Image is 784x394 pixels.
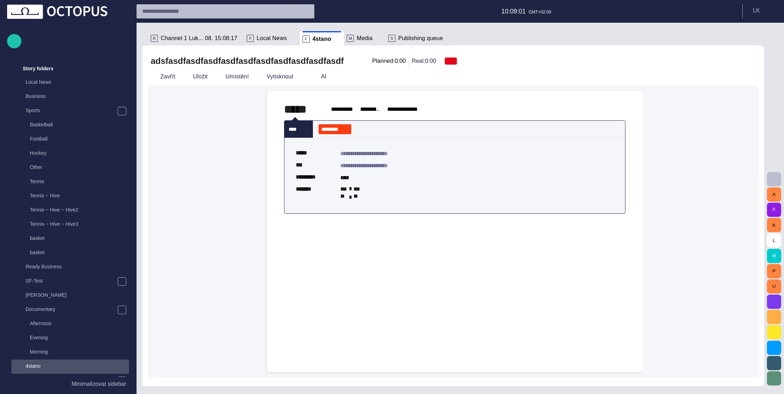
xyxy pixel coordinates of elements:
[747,4,780,17] button: LK
[385,31,456,45] div: SPublishing queue
[398,35,443,42] span: Publishing queue
[347,35,354,42] p: M
[71,380,126,388] p: Minimalizovat sidebar
[16,317,129,331] div: Afternoon
[767,233,781,247] button: L
[26,362,129,370] p: 4stano
[30,178,129,185] p: Tennis
[16,345,129,360] div: Morning
[16,175,129,189] div: Tennis
[30,192,129,199] p: Tennis ~ Hive
[16,147,129,161] div: Hockey
[213,70,251,83] button: Umístění
[7,5,107,19] img: Octopus News Room
[26,306,117,313] p: Documentary
[16,232,129,246] div: basket
[11,289,129,303] div: [PERSON_NAME]
[753,6,760,15] p: L K
[767,203,781,217] button: F
[344,31,385,45] div: MMedia
[30,149,129,157] p: Hockey
[26,78,129,86] p: Local News
[30,206,129,213] p: Tennis ~ Hive ~ Hive2
[16,331,129,345] div: Evening
[247,35,254,42] p: F
[30,334,129,341] p: Evening
[16,189,129,203] div: Tennis ~ Hive
[11,104,129,260] div: SportsBasketballFootballHockeyOtherTennisTennis ~ HiveTennis ~ Hive ~ Hive2Tennis ~ Hive ~ Hive3b...
[767,279,781,294] button: U
[767,249,781,263] button: M
[309,70,329,83] button: AI
[11,303,129,360] div: DocumentaryAfternoonEveningMorning
[11,360,129,374] div: 4stano
[412,57,436,65] p: Real: 0:00
[151,35,158,42] p: R
[16,132,129,147] div: Football
[151,55,344,67] h2: adsfasdfasdfasdfasdfasdfasdfasdfasdfasdfasdf
[244,31,300,45] div: FLocal News
[30,164,129,171] p: Other
[767,264,781,278] button: P
[767,187,781,202] button: A
[11,260,129,274] div: Ready Business
[767,218,781,232] button: K
[300,31,344,45] div: F4stano
[30,220,129,228] p: Tennis ~ Hive ~ Hive3
[26,263,129,270] p: Ready Business
[26,107,117,114] p: Sports
[30,320,129,327] p: Afternoon
[161,35,238,42] span: Channel 1 Luk... 08. 15:08:17
[26,377,117,384] p: Amare
[181,70,210,83] button: Uložit
[254,70,306,83] button: Vytisknout
[357,35,373,42] span: Media
[372,57,406,65] p: Planned: 0:00
[11,374,129,388] div: Amare
[30,235,129,242] p: basket
[303,35,310,43] p: F
[501,7,526,16] p: 10:09:01
[23,65,53,72] p: Story folders
[388,35,395,42] p: S
[7,377,129,391] button: Minimalizovat sidebar
[148,31,244,45] div: RChannel 1 Luk... 08. 15:08:17
[26,93,129,100] p: Business
[26,277,117,284] p: SF-Test
[30,249,129,256] p: basket
[11,274,129,289] div: SF-Test
[257,35,287,42] span: Local News
[148,70,178,83] button: Zavřít
[11,90,129,104] div: Business
[313,35,331,43] span: 4stano
[30,121,129,128] p: Basketball
[30,348,129,355] p: Morning
[26,291,129,299] p: [PERSON_NAME]
[30,135,129,142] p: Football
[16,118,129,132] div: Basketball
[16,161,129,175] div: Other
[529,9,551,15] p: GMT+02:00
[16,218,129,232] div: Tennis ~ Hive ~ Hive3
[16,203,129,218] div: Tennis ~ Hive ~ Hive2
[16,246,129,260] div: basket
[11,76,129,90] div: Local News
